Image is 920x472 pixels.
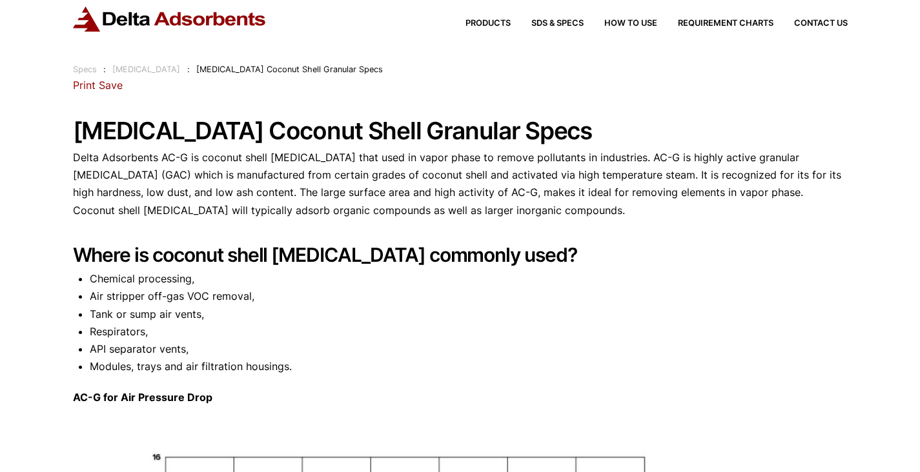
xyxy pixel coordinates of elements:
[90,323,848,340] li: Respirators,
[90,340,848,358] li: API separator vents,
[657,19,773,28] a: Requirement Charts
[465,19,511,28] span: Products
[187,64,190,74] span: :
[196,64,383,74] span: [MEDICAL_DATA] Coconut Shell Granular Specs
[103,64,106,74] span: :
[73,391,212,404] strong: AC-G for Air Pressure Drop
[99,79,123,92] a: Save
[73,118,848,144] h1: [MEDICAL_DATA] Coconut Shell Granular Specs
[73,6,267,32] img: Delta Adsorbents
[678,19,773,28] span: Requirement Charts
[73,79,96,92] a: Print
[584,19,657,28] a: How to Use
[531,19,584,28] span: SDS & SPECS
[112,64,180,74] a: [MEDICAL_DATA]
[794,19,848,28] span: Contact Us
[90,306,848,323] li: Tank or sump air vents,
[773,19,848,28] a: Contact Us
[73,243,848,266] h2: Where is coconut shell [MEDICAL_DATA] commonly used?
[511,19,584,28] a: SDS & SPECS
[604,19,657,28] span: How to Use
[90,270,848,288] li: Chemical processing,
[90,358,848,375] li: Modules, trays and air filtration housings.
[90,288,848,305] li: Air stripper off-gas VOC removal,
[445,19,511,28] a: Products
[73,149,848,219] p: Delta Adsorbents AC-G is coconut shell [MEDICAL_DATA] that used in vapor phase to remove pollutan...
[73,64,97,74] a: Specs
